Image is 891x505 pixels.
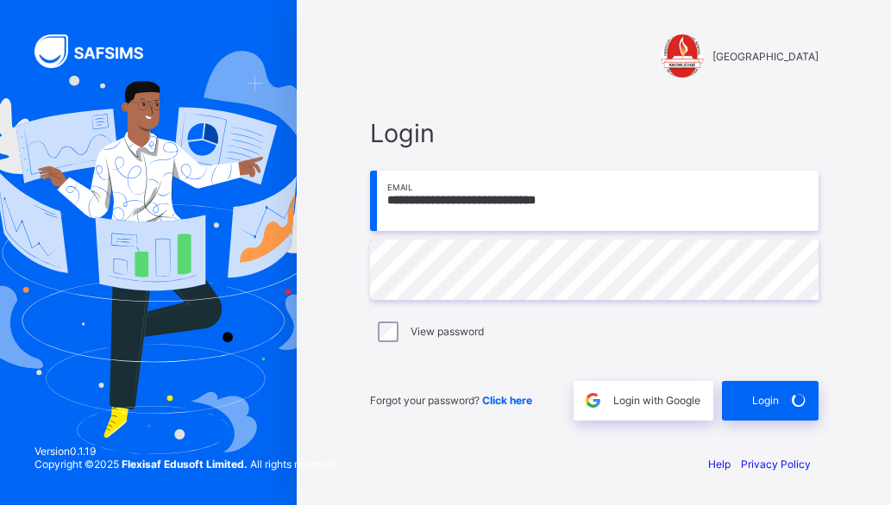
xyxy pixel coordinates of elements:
[370,118,819,148] span: Login
[741,458,811,471] a: Privacy Policy
[370,394,532,407] span: Forgot your password?
[482,394,532,407] a: Click here
[708,458,731,471] a: Help
[613,394,700,407] span: Login with Google
[712,50,819,63] span: [GEOGRAPHIC_DATA]
[122,458,248,471] strong: Flexisaf Edusoft Limited.
[35,34,164,68] img: SAFSIMS Logo
[35,458,339,471] span: Copyright © 2025 All rights reserved.
[411,325,484,338] label: View password
[752,394,779,407] span: Login
[35,445,339,458] span: Version 0.1.19
[583,390,603,410] img: google.396cfc9801f0270233282035f929180a.svg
